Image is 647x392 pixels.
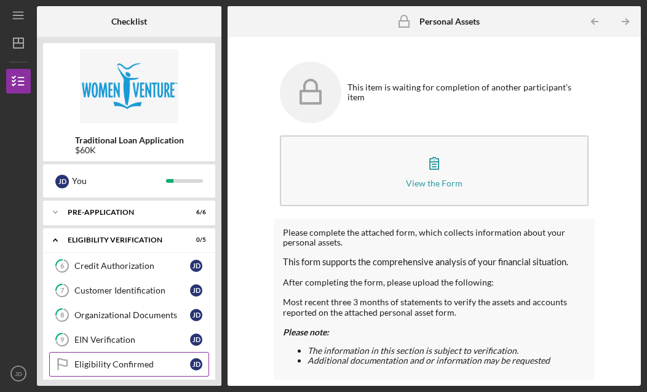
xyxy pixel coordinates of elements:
[43,49,215,123] img: Product logo
[190,309,202,321] div: J D
[184,236,206,244] div: 0 / 5
[15,370,22,377] text: JD
[190,334,202,346] div: J D
[111,17,147,26] b: Checklist
[283,297,585,317] div: Most recent three 3 months of statements to verify the assets and accounts reported on the attach...
[347,82,589,102] div: This item is waiting for completion of another participant's item
[68,236,175,244] div: Eligibility Verification
[49,254,209,278] a: 6Credit AuthorizationJD
[308,345,518,356] em: The information in this section is subject to verification.
[60,287,65,295] tspan: 7
[49,303,209,327] a: 8Organizational DocumentsJD
[74,310,190,320] div: Organizational Documents
[283,257,568,267] span: This form supports the comprehensive analysis of your financial situation.
[184,209,206,216] div: 6 / 6
[74,335,190,345] div: EIN Verification
[419,17,480,26] b: Personal Assets
[49,352,209,377] a: Eligibility ConfirmedJD
[190,284,202,297] div: J D
[406,178,462,188] div: View the Form
[68,209,175,216] div: Pre-Application
[60,311,64,319] tspan: 8
[60,336,65,344] tspan: 9
[6,361,31,386] button: JD
[60,262,65,270] tspan: 6
[75,145,184,155] div: $60K
[49,327,209,352] a: 9EIN VerificationJD
[72,170,166,191] div: You
[75,135,184,145] b: Traditional Loan Application
[55,175,69,188] div: J D
[190,358,202,370] div: J D
[74,286,190,295] div: Customer Identification
[190,260,202,272] div: J D
[49,278,209,303] a: 7Customer IdentificationJD
[280,135,589,206] button: View the Form
[283,278,585,287] div: After completing the form, please upload the following:
[283,327,329,337] em: Please note:
[308,355,550,366] em: Additional documentation and or information may be requested
[283,228,585,247] div: Please complete the attached form, which collects information about your personal assets.
[74,261,190,271] div: Credit Authorization
[74,359,190,369] div: Eligibility Confirmed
